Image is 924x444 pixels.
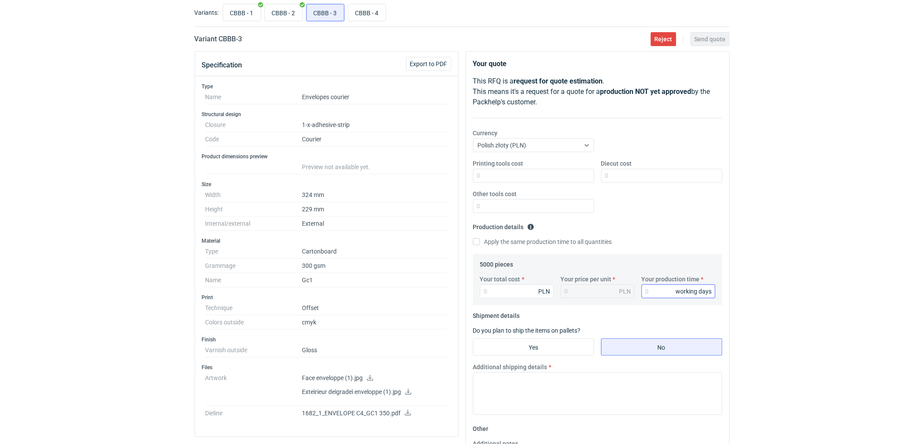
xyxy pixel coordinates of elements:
[302,301,448,315] dd: Offset
[302,118,448,132] dd: 1-x-adhesive-strip
[601,338,722,356] label: No
[202,55,242,76] button: Specification
[473,422,489,432] legend: Other
[205,202,302,217] dt: Height
[302,259,448,273] dd: 300 gsm
[202,364,451,371] h3: Files
[202,294,451,301] h3: Print
[473,199,594,213] input: 0
[302,343,448,357] dd: Gloss
[205,244,302,259] dt: Type
[473,309,520,319] legend: Shipment details
[406,57,451,71] button: Export to PDF
[223,4,261,21] label: CBBB - 1
[473,363,547,371] label: Additional shipping details
[202,111,451,118] h3: Structural design
[514,77,603,85] strong: request for quote estimation
[205,217,302,231] dt: Internal/external
[302,410,448,417] p: 1682_1_ENVELOPE C4_GC1 350.pdf
[302,273,448,287] dd: Gc1
[480,284,554,298] input: 0
[205,315,302,330] dt: Colors outside
[302,164,371,170] span: Preview not available yet.
[348,4,386,21] label: CBBB - 4
[478,142,527,149] span: Polish złoty (PLN)
[473,129,498,137] label: Currency
[601,159,632,168] label: Diecut cost
[642,275,700,284] label: Your production time
[655,36,672,42] span: Reject
[302,217,448,231] dd: External
[302,90,448,104] dd: Envelopes courier
[205,90,302,104] dt: Name
[410,61,447,67] span: Export to PDF
[202,181,451,188] h3: Size
[302,315,448,330] dd: cmyk
[473,76,722,107] p: This RFQ is a . This means it's a request for a quote for a by the Packhelp's customer.
[473,159,523,168] label: Printing tools cost
[202,83,451,90] h3: Type
[202,153,451,160] h3: Product dimensions preview
[302,244,448,259] dd: Cartonboard
[691,32,730,46] button: Send quote
[205,118,302,132] dt: Closure
[205,406,302,424] dt: Dieline
[302,188,448,202] dd: 324 mm
[205,273,302,287] dt: Name
[195,34,242,44] h2: Variant CBBB - 3
[205,371,302,406] dt: Artwork
[302,374,448,382] p: Face enveloppe (1).jpg
[302,388,448,396] p: Exteìrieur deìgradeì enveloppe (1).jpg
[473,190,517,198] label: Other tools cost
[600,87,692,96] strong: production NOT yet approved
[642,284,715,298] input: 0
[695,36,726,42] span: Send quote
[302,202,448,217] dd: 229 mm
[202,237,451,244] h3: Material
[205,132,302,147] dt: Code
[473,220,534,230] legend: Production details
[265,4,303,21] label: CBBB - 2
[480,275,520,284] label: Your total cost
[619,287,631,296] div: PLN
[473,60,507,68] strong: Your quote
[473,338,594,356] label: Yes
[473,327,581,334] label: Do you plan to ship the items on pallets?
[202,336,451,343] h3: Finish
[195,8,219,17] label: Variants:
[306,4,344,21] label: CBBB - 3
[205,301,302,315] dt: Technique
[302,132,448,147] dd: Courier
[480,257,513,268] legend: 5000 pieces
[651,32,676,46] button: Reject
[473,169,594,183] input: 0
[473,237,612,246] label: Apply the same production time to all quantities
[205,343,302,357] dt: Varnish outside
[205,259,302,273] dt: Grammage
[561,275,612,284] label: Your price per unit
[205,188,302,202] dt: Width
[539,287,550,296] div: PLN
[676,287,712,296] div: working days
[601,169,722,183] input: 0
